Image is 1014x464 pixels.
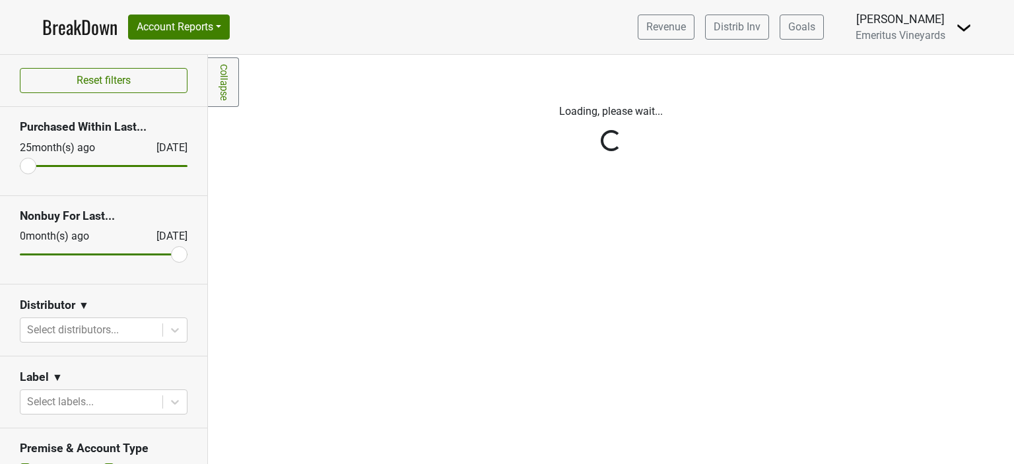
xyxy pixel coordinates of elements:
[245,104,978,119] p: Loading, please wait...
[42,13,118,41] a: BreakDown
[638,15,694,40] a: Revenue
[856,11,945,28] div: [PERSON_NAME]
[705,15,769,40] a: Distrib Inv
[128,15,230,40] button: Account Reports
[780,15,824,40] a: Goals
[208,57,239,107] a: Collapse
[856,29,945,42] span: Emeritus Vineyards
[956,20,972,36] img: Dropdown Menu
